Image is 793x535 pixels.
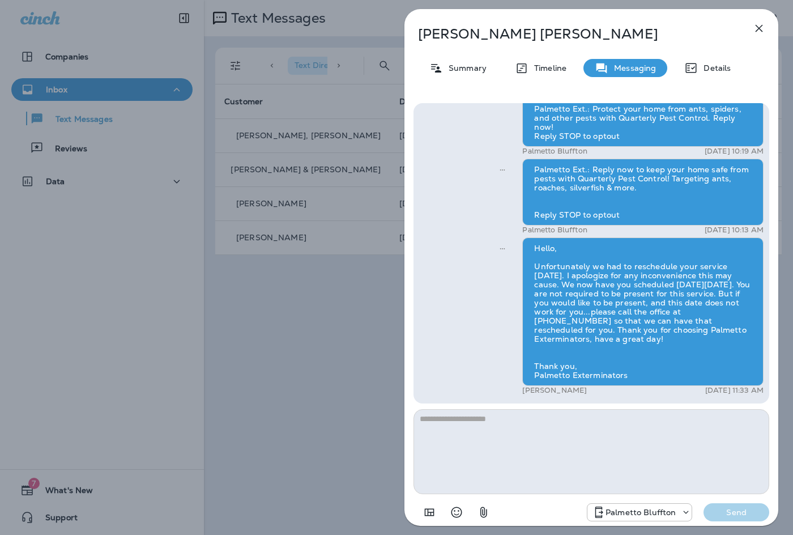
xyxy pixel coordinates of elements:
p: Palmetto Bluffton [522,226,587,235]
p: Summary [443,63,487,73]
div: +1 (843) 604-3631 [587,506,692,519]
p: Details [698,63,731,73]
p: Timeline [528,63,566,73]
p: [PERSON_NAME] [522,386,587,395]
p: [PERSON_NAME] [PERSON_NAME] [418,26,727,42]
button: Add in a premade template [418,501,441,524]
span: Sent [500,243,505,253]
span: Sent [500,164,505,174]
div: Hello, Unfortunately we had to reschedule your service [DATE]. I apologize for any inconvenience ... [522,237,764,386]
button: Select an emoji [445,501,468,524]
div: Palmetto Ext.: Protect your home from ants, spiders, and other pests with Quarterly Pest Control.... [522,98,764,147]
p: Messaging [608,63,656,73]
p: Palmetto Bluffton [606,508,676,517]
div: Palmetto Ext.: Reply now to keep your home safe from pests with Quarterly Pest Control! Targeting... [522,159,764,226]
p: [DATE] 10:13 AM [705,226,764,235]
p: [DATE] 10:19 AM [705,147,764,156]
p: [DATE] 11:33 AM [705,386,764,395]
p: Palmetto Bluffton [522,147,587,156]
